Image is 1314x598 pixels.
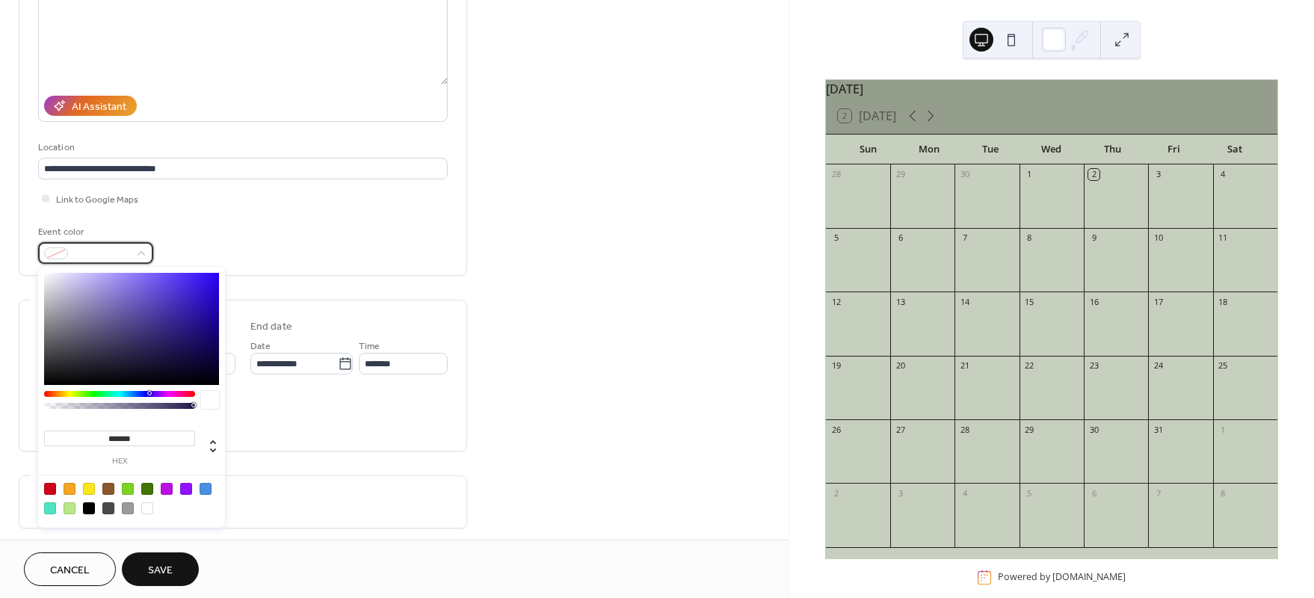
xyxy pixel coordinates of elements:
[895,232,906,244] div: 6
[122,552,199,586] button: Save
[1153,232,1164,244] div: 10
[141,483,153,495] div: #417505
[830,232,842,244] div: 5
[83,502,95,514] div: #000000
[830,424,842,435] div: 26
[1153,487,1164,499] div: 7
[1218,360,1229,372] div: 25
[959,169,970,180] div: 30
[38,224,150,240] div: Event color
[102,483,114,495] div: #8B572A
[830,360,842,372] div: 19
[959,296,970,307] div: 14
[359,339,380,354] span: Time
[148,563,173,579] span: Save
[1052,571,1126,584] a: [DOMAIN_NAME]
[998,571,1126,584] div: Powered by
[1088,296,1099,307] div: 16
[1024,360,1035,372] div: 22
[899,135,960,164] div: Mon
[1218,487,1229,499] div: 8
[830,487,842,499] div: 2
[895,424,906,435] div: 27
[1144,135,1205,164] div: Fri
[200,483,212,495] div: #4A90E2
[250,319,292,335] div: End date
[895,487,906,499] div: 3
[1021,135,1082,164] div: Wed
[1088,169,1099,180] div: 2
[1024,424,1035,435] div: 29
[141,502,153,514] div: #FFFFFF
[959,360,970,372] div: 21
[959,424,970,435] div: 28
[44,96,137,116] button: AI Assistant
[959,487,970,499] div: 4
[44,457,195,466] label: hex
[1218,424,1229,435] div: 1
[56,192,138,208] span: Link to Google Maps
[1153,296,1164,307] div: 17
[1024,169,1035,180] div: 1
[1218,296,1229,307] div: 18
[44,483,56,495] div: #D0021B
[44,502,56,514] div: #50E3C2
[838,135,899,164] div: Sun
[1204,135,1265,164] div: Sat
[1153,169,1164,180] div: 3
[1024,232,1035,244] div: 8
[250,339,271,354] span: Date
[1088,360,1099,372] div: 23
[1218,169,1229,180] div: 4
[895,360,906,372] div: 20
[959,232,970,244] div: 7
[161,483,173,495] div: #BD10E0
[122,483,134,495] div: #7ED321
[1024,487,1035,499] div: 5
[50,563,90,579] span: Cancel
[830,296,842,307] div: 12
[830,169,842,180] div: 28
[64,483,75,495] div: #F5A623
[895,296,906,307] div: 13
[83,483,95,495] div: #F8E71C
[102,502,114,514] div: #4A4A4A
[72,99,126,115] div: AI Assistant
[1088,232,1099,244] div: 9
[122,502,134,514] div: #9B9B9B
[180,483,192,495] div: #9013FE
[895,169,906,180] div: 29
[960,135,1021,164] div: Tue
[38,140,445,155] div: Location
[1153,424,1164,435] div: 31
[1024,296,1035,307] div: 15
[1082,135,1144,164] div: Thu
[1088,487,1099,499] div: 6
[1088,424,1099,435] div: 30
[64,502,75,514] div: #B8E986
[1218,232,1229,244] div: 11
[24,552,116,586] button: Cancel
[826,80,1277,98] div: [DATE]
[1153,360,1164,372] div: 24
